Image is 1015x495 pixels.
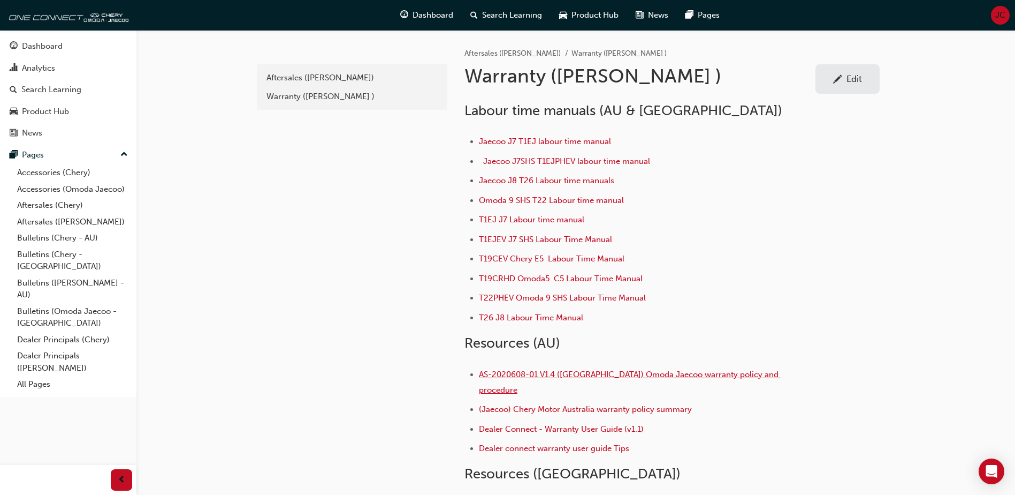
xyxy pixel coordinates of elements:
[10,129,18,138] span: news-icon
[118,474,126,487] span: prev-icon
[479,254,624,264] a: T19CEV Chery E5 Labour Time Manual
[4,36,132,56] a: Dashboard
[22,127,42,139] div: News
[464,335,560,351] span: Resources (AU)
[120,148,128,162] span: up-icon
[479,176,614,185] a: Jaecoo J8 T26 Labour time manuals
[22,62,55,74] div: Analytics
[479,293,646,303] a: T22PHEV Omoda 9 SHS Labour Time Manual
[4,102,132,122] a: Product Hub
[559,9,567,22] span: car-icon
[4,80,132,100] a: Search Learning
[648,9,668,21] span: News
[479,137,611,146] a: Jaecoo J7 T1EJ labour time manual
[13,214,132,230] a: Aftersales ([PERSON_NAME])
[815,64,880,94] a: Edit
[698,9,720,21] span: Pages
[464,102,782,119] span: Labour time manuals (AU & [GEOGRAPHIC_DATA])
[10,107,18,117] span: car-icon
[479,215,584,224] a: T1EJ J7 Labour time manual
[571,9,619,21] span: Product Hub
[5,4,128,26] img: oneconnect
[13,332,132,348] a: Dealer Principals (Chery)
[266,91,438,103] div: Warranty ([PERSON_NAME] )
[261,87,443,106] a: Warranty ([PERSON_NAME] )
[10,64,18,73] span: chart-icon
[13,230,132,246] a: Bulletins (Chery - AU)
[464,64,815,88] h1: Warranty ([PERSON_NAME] )
[571,48,667,60] li: Warranty ([PERSON_NAME] )
[4,123,132,143] a: News
[13,197,132,214] a: Aftersales (Chery)
[991,6,1010,25] button: JC
[479,370,781,395] a: AS-2020608-01 V1.4 ([GEOGRAPHIC_DATA]) Omoda Jaecoo warranty policy and procedure
[464,49,561,58] a: Aftersales ([PERSON_NAME])
[636,9,644,22] span: news-icon
[833,75,842,86] span: pencil-icon
[261,69,443,87] a: Aftersales ([PERSON_NAME])
[479,274,643,283] a: T19CRHD Omoda5 C5 Labour Time Manual
[4,145,132,165] button: Pages
[21,84,81,96] div: Search Learning
[627,4,677,26] a: news-iconNews
[400,9,408,22] span: guage-icon
[266,72,438,84] div: Aftersales ([PERSON_NAME])
[13,348,132,376] a: Dealer Principals ([PERSON_NAME])
[10,42,18,51] span: guage-icon
[479,313,583,322] a: T26 J8 Labour Time Manual
[22,149,44,161] div: Pages
[979,459,1004,484] div: Open Intercom Messenger
[13,246,132,275] a: Bulletins (Chery - [GEOGRAPHIC_DATA])
[677,4,728,26] a: pages-iconPages
[4,34,132,145] button: DashboardAnalyticsSearch LearningProduct HubNews
[13,376,132,393] a: All Pages
[479,444,629,453] a: Dealer connect warranty user guide Tips
[392,4,462,26] a: guage-iconDashboard
[13,303,132,332] a: Bulletins (Omoda Jaecoo - [GEOGRAPHIC_DATA])
[995,9,1005,21] span: JC
[479,424,644,434] a: Dealer Connect - Warranty User Guide (v1.1)
[4,58,132,78] a: Analytics
[479,196,624,205] a: Omoda 9 SHS T22 Labour time manual
[483,156,650,166] a: Jaecoo J7SHS T1EJPHEV labour time manual
[13,275,132,303] a: Bulletins ([PERSON_NAME] - AU)
[551,4,627,26] a: car-iconProduct Hub
[479,235,612,244] a: T1EJEV J7 SHS Labour Time Manual
[22,40,63,52] div: Dashboard
[470,9,478,22] span: search-icon
[10,151,18,160] span: pages-icon
[13,164,132,181] a: Accessories (Chery)
[462,4,551,26] a: search-iconSearch Learning
[846,73,862,84] div: Edit
[479,404,692,414] a: (Jaecoo) Chery Motor Australia warranty policy summary
[482,9,542,21] span: Search Learning
[10,85,17,95] span: search-icon
[22,106,69,118] div: Product Hub
[685,9,693,22] span: pages-icon
[413,9,453,21] span: Dashboard
[13,181,132,198] a: Accessories (Omoda Jaecoo)
[464,466,681,482] span: Resources ([GEOGRAPHIC_DATA])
